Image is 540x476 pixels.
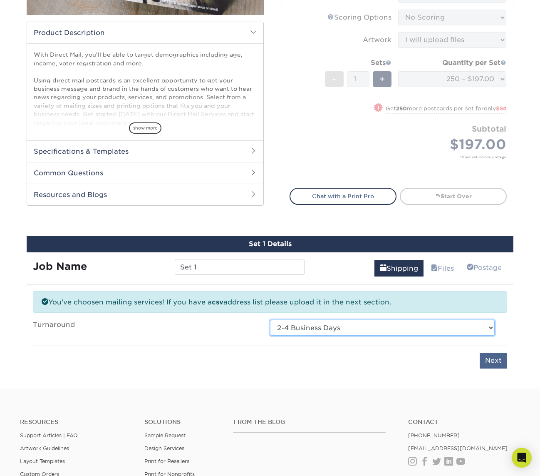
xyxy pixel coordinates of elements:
[34,50,257,127] p: With Direct Mail, you’ll be able to target demographics including age, income, voter registration...
[408,419,520,426] a: Contact
[431,264,438,272] span: files
[20,419,132,426] h4: Resources
[20,432,78,439] a: Support Articles | FAQ
[400,188,507,204] a: Start Over
[144,419,221,426] h4: Solutions
[144,458,189,464] a: Print for Resellers
[426,260,459,277] a: Files
[408,432,460,439] a: [PHONE_NUMBER]
[27,140,263,162] h2: Specifications & Templates
[512,448,532,468] div: Open Intercom Messenger
[33,260,87,272] strong: Job Name
[20,445,69,451] a: Artwork Guidelines
[27,22,263,43] h2: Product Description
[290,188,396,204] a: Chat with a Print Pro
[2,451,71,473] iframe: Google Customer Reviews
[27,320,264,336] label: Turnaround
[33,291,507,313] div: You've choosen mailing services! If you have a address list please upload it in the next section.
[380,264,386,272] span: shipping
[27,236,513,252] div: Set 1 Details
[408,445,508,451] a: [EMAIL_ADDRESS][DOMAIN_NAME]
[27,162,263,184] h2: Common Questions
[144,432,186,439] a: Sample Request
[144,445,184,451] a: Design Services
[175,259,304,275] input: Enter a job name
[27,184,263,205] h2: Resources and Blogs
[461,259,507,276] a: Postage
[129,122,161,134] span: show more
[480,353,507,369] input: Next
[212,298,223,306] strong: csv
[467,264,473,272] span: reviewing
[374,260,424,277] a: Shipping
[233,419,385,426] h4: From the Blog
